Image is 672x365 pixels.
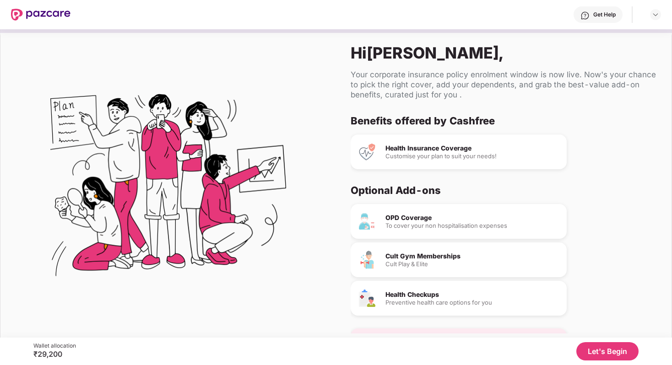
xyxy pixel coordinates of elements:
div: OPD Coverage [385,215,559,221]
div: Preventive health care options for you [385,300,559,306]
div: Customise your plan to suit your needs! [385,153,559,159]
img: Health Insurance Coverage [358,143,376,161]
div: Get Help [593,11,616,18]
div: Optional Add-ons [351,184,650,197]
img: New Pazcare Logo [11,9,70,21]
div: Health Checkups [385,291,559,298]
div: Cult Gym Memberships [385,253,559,259]
div: ₹29,200 [33,349,76,359]
img: Health Checkups [358,289,376,307]
img: Cult Gym Memberships [358,251,376,269]
img: svg+xml;base64,PHN2ZyBpZD0iRHJvcGRvd24tMzJ4MzIiIHhtbG5zPSJodHRwOi8vd3d3LnczLm9yZy8yMDAwL3N2ZyIgd2... [652,11,659,18]
div: Your corporate insurance policy enrolment window is now live. Now's your chance to pick the right... [351,70,657,100]
img: Flex Benefits Illustration [50,70,286,306]
div: Wallet allocation [33,342,76,349]
img: OPD Coverage [358,212,376,231]
div: To cover your non hospitalisation expenses [385,223,559,229]
div: Cult Play & Elite [385,261,559,267]
button: Let's Begin [576,342,639,360]
img: svg+xml;base64,PHN2ZyBpZD0iSGVscC0zMngzMiIgeG1sbnM9Imh0dHA6Ly93d3cudzMub3JnLzIwMDAvc3ZnIiB3aWR0aD... [580,11,590,20]
div: Benefits offered by Cashfree [351,114,650,127]
div: Health Insurance Coverage [385,145,559,151]
div: Hi [PERSON_NAME] , [351,43,657,62]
